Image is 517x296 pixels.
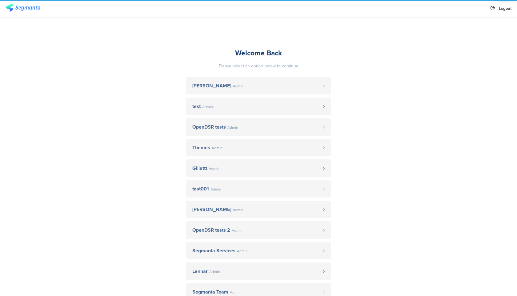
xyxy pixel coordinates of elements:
[227,126,238,129] span: Admin
[192,269,208,274] span: Lennar
[186,159,331,177] a: Gillattt Admin
[237,249,248,253] span: Admin
[186,63,331,69] div: Please select an option below to continue
[6,4,40,12] img: segmanta logo
[230,290,241,294] span: Admin
[186,118,331,136] a: OpenDSR tests Admin
[192,228,230,233] span: OpenDSR tests 2
[186,139,331,156] a: Themes Admin
[192,104,201,109] span: test
[233,84,243,88] span: Admin
[186,98,331,115] a: test Admin
[192,248,235,253] span: Segmanta Services
[192,290,228,294] span: Segmanta Team
[192,145,210,150] span: Themes
[186,221,331,239] a: OpenDSR tests 2 Admin
[210,187,221,191] span: Admin
[209,270,220,274] span: Admin
[186,48,331,58] div: Welcome Back
[186,180,331,198] a: test001 Admin
[186,201,331,218] a: [PERSON_NAME] Admin
[186,262,331,280] a: Lennar Admin
[192,83,231,88] span: [PERSON_NAME]
[186,77,331,94] a: [PERSON_NAME] Admin
[192,186,209,191] span: test001
[192,125,226,130] span: OpenDSR tests
[212,146,222,150] span: Admin
[202,105,213,109] span: Admin
[192,207,231,212] span: [PERSON_NAME]
[233,208,243,212] span: Admin
[192,166,207,171] span: Gillattt
[232,229,242,232] span: Admin
[209,167,219,170] span: Admin
[186,242,331,259] a: Segmanta Services Admin
[499,6,511,11] span: Logout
